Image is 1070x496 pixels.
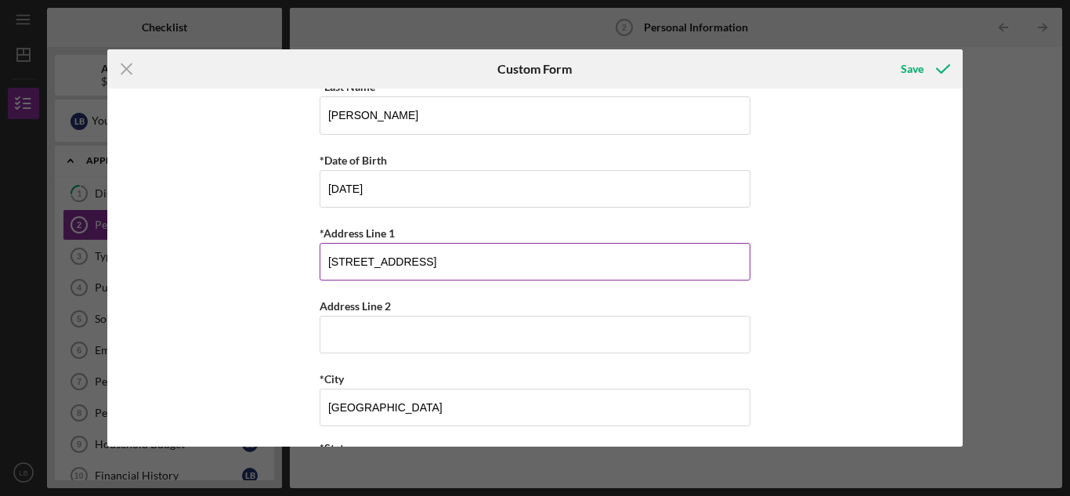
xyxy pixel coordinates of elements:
label: Address Line 2 [320,299,391,313]
label: *Address Line 1 [320,226,395,240]
label: *Date of Birth [320,154,387,167]
button: Save [885,53,963,85]
div: *State [320,442,750,454]
h6: Custom Form [497,62,572,76]
div: Save [901,53,924,85]
label: *City [320,372,344,386]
